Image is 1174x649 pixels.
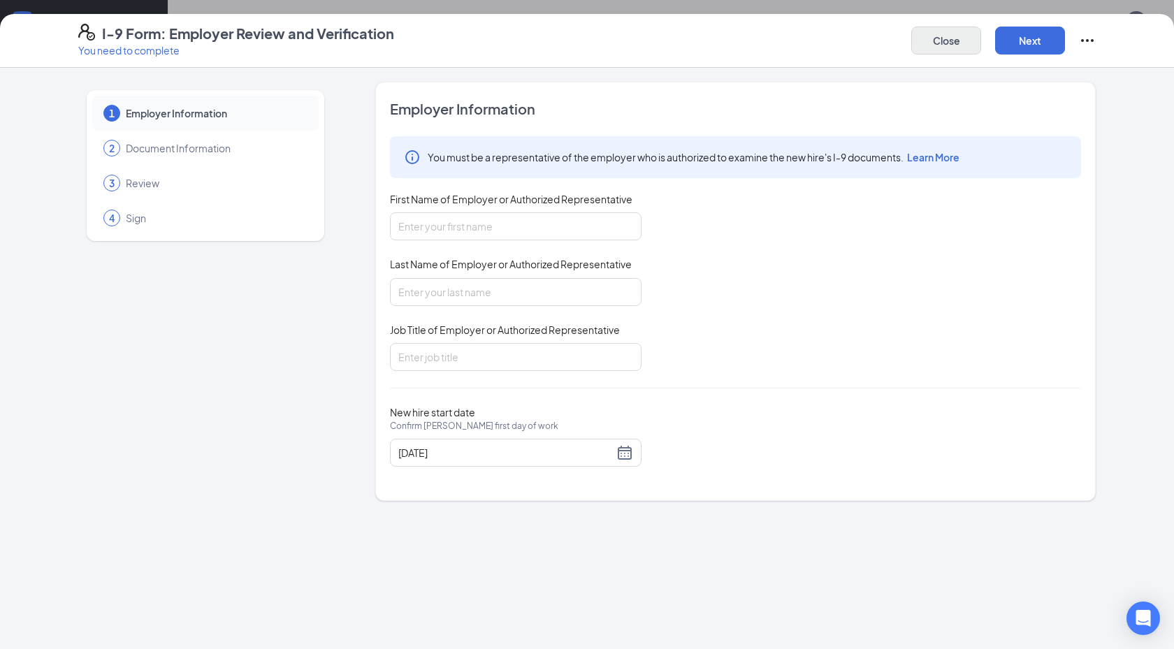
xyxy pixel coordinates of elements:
h4: I-9 Form: Employer Review and Verification [102,24,394,43]
span: 4 [109,211,115,225]
div: Open Intercom Messenger [1126,601,1160,635]
input: Enter job title [390,343,642,371]
button: Next [995,27,1065,54]
input: Enter your last name [390,278,642,306]
span: First Name of Employer or Authorized Representative [390,192,632,206]
span: Employer Information [390,99,1081,119]
p: You need to complete [78,43,394,57]
span: Employer Information [126,106,305,120]
svg: FormI9EVerifyIcon [78,24,95,41]
a: Learn More [904,151,959,163]
span: You must be a representative of the employer who is authorized to examine the new hire's I-9 docu... [428,150,959,164]
span: Last Name of Employer or Authorized Representative [390,257,632,271]
svg: Ellipses [1079,32,1096,49]
button: Close [911,27,981,54]
input: 09/01/2025 [398,445,614,460]
span: Sign [126,211,305,225]
span: Confirm [PERSON_NAME] first day of work [390,419,558,433]
input: Enter your first name [390,212,642,240]
span: Document Information [126,141,305,155]
span: Review [126,176,305,190]
span: 1 [109,106,115,120]
svg: Info [404,149,421,166]
span: 3 [109,176,115,190]
span: 2 [109,141,115,155]
span: New hire start date [390,405,558,447]
span: Job Title of Employer or Authorized Representative [390,323,620,337]
span: Learn More [907,151,959,163]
